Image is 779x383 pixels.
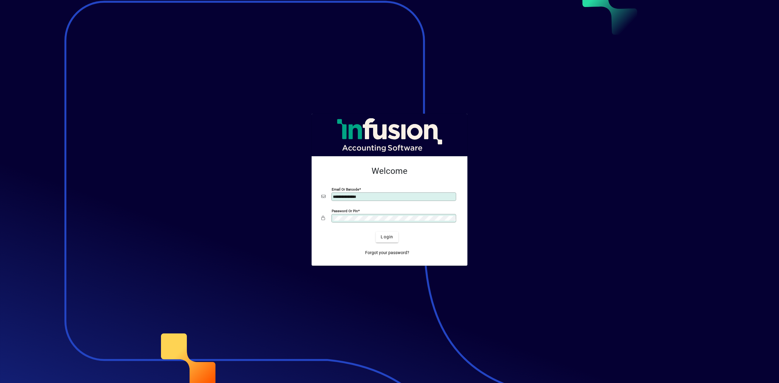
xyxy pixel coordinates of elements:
[365,250,409,256] span: Forgot your password?
[376,232,398,243] button: Login
[321,166,458,176] h2: Welcome
[363,247,412,258] a: Forgot your password?
[381,234,393,240] span: Login
[332,187,359,191] mat-label: Email or Barcode
[332,209,358,213] mat-label: Password or Pin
